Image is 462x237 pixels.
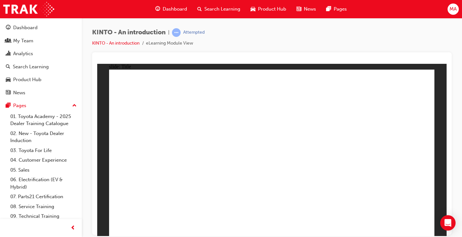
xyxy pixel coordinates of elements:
a: 06. Electrification (EV & Hybrid) [8,175,79,192]
div: Search Learning [13,63,49,71]
span: people-icon [6,38,11,44]
div: News [13,89,25,97]
span: Product Hub [258,5,286,13]
span: Dashboard [163,5,187,13]
a: search-iconSearch Learning [192,3,245,16]
a: 09. Technical Training [8,211,79,221]
a: 08. Service Training [8,202,79,212]
div: Analytics [13,50,33,57]
span: | [168,29,169,36]
div: Pages [13,102,26,109]
span: News [304,5,316,13]
a: Product Hub [3,74,79,86]
span: search-icon [197,5,202,13]
a: pages-iconPages [321,3,352,16]
button: Pages [3,100,79,112]
span: learningRecordVerb_ATTEMPT-icon [172,28,181,37]
a: 04. Customer Experience [8,155,79,165]
img: Trak [3,2,54,16]
span: car-icon [251,5,255,13]
a: News [3,87,79,99]
span: Pages [334,5,347,13]
span: news-icon [6,90,11,96]
a: My Team [3,35,79,47]
a: Dashboard [3,22,79,34]
span: up-icon [72,102,77,110]
button: MA [448,4,459,15]
div: Dashboard [13,24,38,31]
span: news-icon [296,5,301,13]
a: Search Learning [3,61,79,73]
a: 05. Sales [8,165,79,175]
div: My Team [13,37,33,45]
a: car-iconProduct Hub [245,3,291,16]
span: search-icon [6,64,10,70]
span: KINTO - An introduction [92,29,166,36]
div: Product Hub [13,76,41,83]
li: eLearning Module View [146,40,193,47]
span: guage-icon [6,25,11,31]
span: MA [449,5,457,13]
a: KINTO - An introduction [92,40,140,46]
span: chart-icon [6,51,11,57]
a: 07. Parts21 Certification [8,192,79,202]
span: car-icon [6,77,11,83]
span: Search Learning [204,5,240,13]
button: DashboardMy TeamAnalyticsSearch LearningProduct HubNews [3,21,79,100]
a: Analytics [3,48,79,60]
a: guage-iconDashboard [150,3,192,16]
span: pages-icon [6,103,11,109]
span: pages-icon [326,5,331,13]
a: 02. New - Toyota Dealer Induction [8,129,79,146]
span: guage-icon [155,5,160,13]
div: Open Intercom Messenger [440,215,456,231]
a: 03. Toyota For Life [8,146,79,156]
a: 01. Toyota Academy - 2025 Dealer Training Catalogue [8,112,79,129]
div: Attempted [183,30,205,36]
span: prev-icon [71,224,75,232]
a: news-iconNews [291,3,321,16]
